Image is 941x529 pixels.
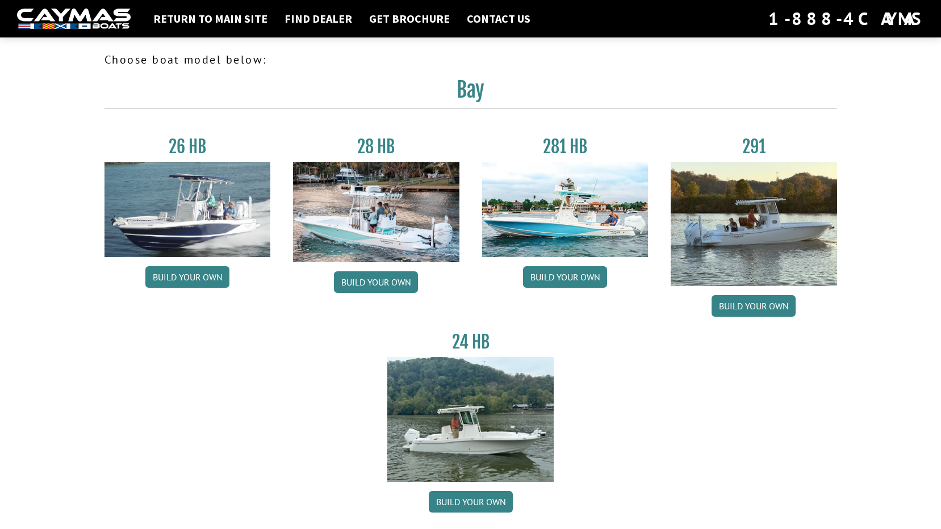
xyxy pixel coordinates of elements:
a: Get Brochure [363,11,455,26]
img: 28-hb-twin.jpg [482,162,649,257]
h2: Bay [104,77,837,109]
img: 291_Thumbnail.jpg [671,162,837,286]
p: Choose boat model below: [104,51,837,68]
h3: 24 HB [387,331,554,352]
a: Build your own [429,491,513,513]
a: Build your own [145,266,229,288]
img: 24_HB_thumbnail.jpg [387,357,554,481]
h3: 281 HB [482,136,649,157]
a: Build your own [334,271,418,293]
a: Return to main site [148,11,273,26]
a: Find Dealer [279,11,358,26]
img: 26_new_photo_resized.jpg [104,162,271,257]
h3: 28 HB [293,136,459,157]
a: Contact Us [461,11,536,26]
a: Build your own [712,295,796,317]
div: 1-888-4CAYMAS [768,6,924,31]
h3: 291 [671,136,837,157]
a: Build your own [523,266,607,288]
h3: 26 HB [104,136,271,157]
img: 28_hb_thumbnail_for_caymas_connect.jpg [293,162,459,262]
img: white-logo-c9c8dbefe5ff5ceceb0f0178aa75bf4bb51f6bca0971e226c86eb53dfe498488.png [17,9,131,30]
